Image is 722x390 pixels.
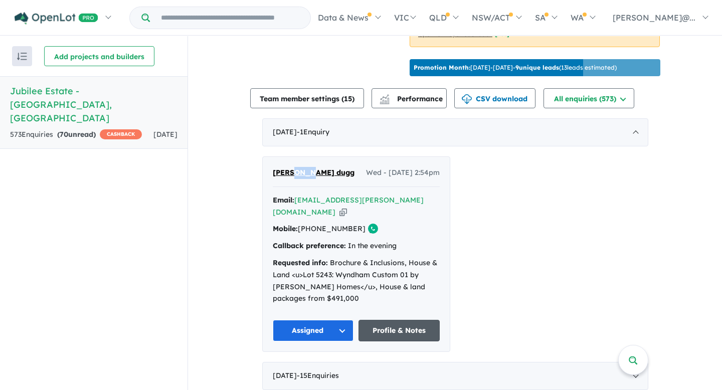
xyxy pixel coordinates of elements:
p: [DATE] - [DATE] - ( 13 leads estimated) [414,63,617,72]
div: In the evening [273,240,440,252]
strong: ( unread) [57,130,96,139]
input: Try estate name, suburb, builder or developer [152,7,308,29]
h5: Jubilee Estate - [GEOGRAPHIC_DATA] , [GEOGRAPHIC_DATA] [10,84,177,125]
div: Brochure & Inclusions, House & Land <u>Lot 5243: Wyndham Custom 01 by [PERSON_NAME] Homes</u>, Ho... [273,257,440,305]
img: bar-chart.svg [380,98,390,104]
strong: Email: [273,196,294,205]
span: CASHBACK [100,129,142,139]
a: [EMAIL_ADDRESS][PERSON_NAME][DOMAIN_NAME] [273,196,424,217]
span: 15 [344,94,352,103]
a: [PHONE_NUMBER] [298,224,366,233]
button: Team member settings (15) [250,88,364,108]
span: - 1 Enquir y [297,127,329,136]
img: Openlot PRO Logo White [15,12,98,25]
button: Performance [372,88,447,108]
span: Wed - [DATE] 2:54pm [366,167,440,179]
span: 70 [60,130,68,139]
img: sort.svg [17,53,27,60]
button: Assigned [273,320,354,341]
img: download icon [462,94,472,104]
button: Copy [339,207,347,218]
button: CSV download [454,88,535,108]
div: [DATE] [262,362,648,390]
div: 573 Enquir ies [10,129,142,141]
span: [DATE] [153,130,177,139]
span: Performance [381,94,443,103]
img: line-chart.svg [380,94,389,100]
a: [PERSON_NAME] dugg [273,167,354,179]
a: Profile & Notes [358,320,440,341]
span: [PERSON_NAME]@... [613,13,695,23]
button: All enquiries (573) [544,88,634,108]
strong: Mobile: [273,224,298,233]
span: - 15 Enquir ies [297,371,339,380]
strong: Requested info: [273,258,328,267]
strong: Callback preference: [273,241,346,250]
span: [PERSON_NAME] dugg [273,168,354,177]
div: [DATE] [262,118,648,146]
b: Promotion Month: [414,64,470,71]
button: Add projects and builders [44,46,154,66]
b: 9 unique leads [515,64,559,71]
